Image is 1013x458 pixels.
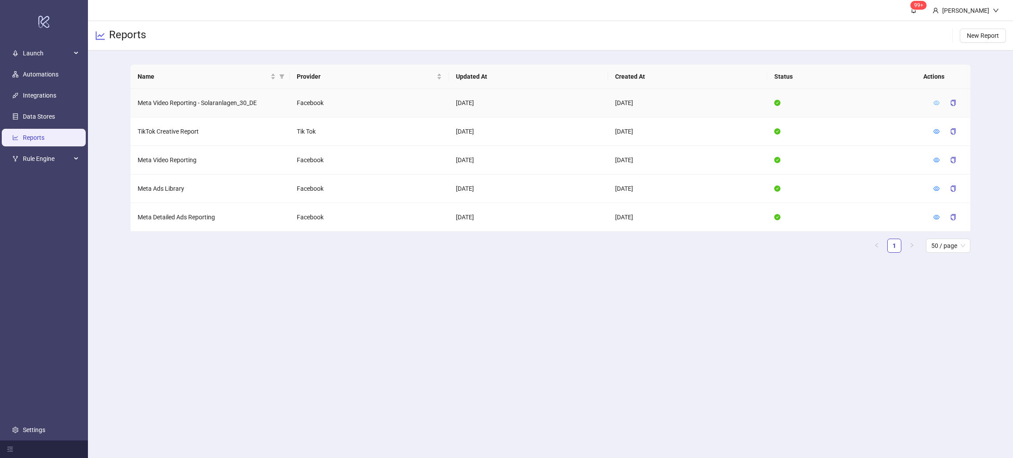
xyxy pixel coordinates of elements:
[926,239,970,253] div: Page Size
[290,203,449,232] td: Facebook
[7,446,13,452] span: menu-fold
[131,203,290,232] td: Meta Detailed Ads Reporting
[874,243,879,248] span: left
[138,72,269,81] span: Name
[109,28,146,43] h3: Reports
[608,65,767,89] th: Created At
[297,72,435,81] span: Provider
[774,214,780,220] span: check-circle
[767,65,926,89] th: Status
[933,128,940,135] a: eye
[23,92,56,99] a: Integrations
[277,70,286,83] span: filter
[909,243,915,248] span: right
[933,7,939,14] span: user
[131,89,290,117] td: Meta Video Reporting - Solaranlagen_30_DE
[933,214,940,221] a: eye
[939,6,993,15] div: [PERSON_NAME]
[967,32,999,39] span: New Report
[95,30,106,41] span: line-chart
[933,100,940,106] span: eye
[887,239,901,253] li: 1
[950,185,956,192] span: copy
[131,146,290,174] td: Meta Video Reporting
[23,113,55,120] a: Data Stores
[449,65,608,89] th: Updated At
[950,157,956,163] span: copy
[12,156,18,162] span: fork
[774,185,780,192] span: check-circle
[449,117,608,146] td: [DATE]
[943,124,963,138] button: copy
[290,174,449,203] td: Facebook
[449,89,608,117] td: [DATE]
[131,65,290,89] th: Name
[933,185,940,192] a: eye
[960,29,1006,43] button: New Report
[12,50,18,56] span: rocket
[888,239,901,252] a: 1
[950,214,956,220] span: copy
[279,74,284,79] span: filter
[608,174,767,203] td: [DATE]
[931,239,965,252] span: 50 / page
[911,7,917,13] span: bell
[774,157,780,163] span: check-circle
[23,134,44,141] a: Reports
[774,100,780,106] span: check-circle
[943,210,963,224] button: copy
[933,99,940,106] a: eye
[290,146,449,174] td: Facebook
[950,128,956,134] span: copy
[290,65,449,89] th: Provider
[131,117,290,146] td: TikTok Creative Report
[870,239,884,253] li: Previous Page
[933,185,940,192] span: eye
[905,239,919,253] li: Next Page
[23,71,58,78] a: Automations
[449,146,608,174] td: [DATE]
[449,203,608,232] td: [DATE]
[608,203,767,232] td: [DATE]
[608,146,767,174] td: [DATE]
[23,150,71,167] span: Rule Engine
[608,117,767,146] td: [DATE]
[870,239,884,253] button: left
[993,7,999,14] span: down
[943,182,963,196] button: copy
[943,153,963,167] button: copy
[933,214,940,220] span: eye
[916,65,960,89] th: Actions
[449,174,608,203] td: [DATE]
[911,1,927,10] sup: 686
[290,117,449,146] td: Tik Tok
[608,89,767,117] td: [DATE]
[943,96,963,110] button: copy
[131,174,290,203] td: Meta Ads Library
[23,426,45,433] a: Settings
[905,239,919,253] button: right
[23,44,71,62] span: Launch
[933,157,940,163] span: eye
[290,89,449,117] td: Facebook
[933,156,940,164] a: eye
[774,128,780,134] span: check-circle
[950,100,956,106] span: copy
